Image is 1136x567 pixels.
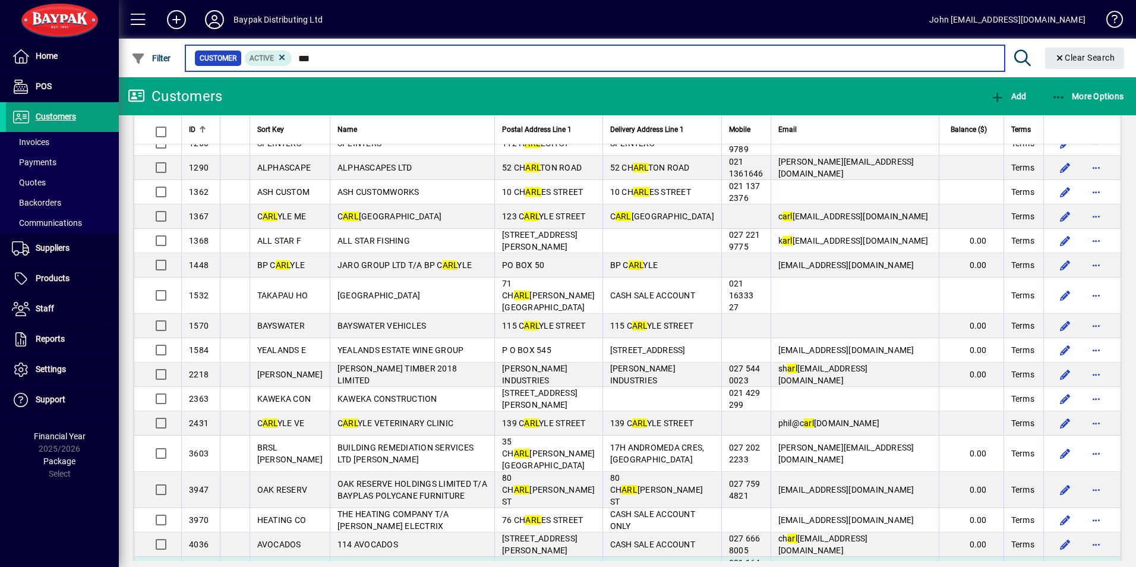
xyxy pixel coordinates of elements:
span: KAWEKA CONSTRUCTION [337,394,437,404]
td: 0.00 [939,533,1004,557]
span: [STREET_ADDRESS][PERSON_NAME] [502,534,578,555]
em: ARL [524,212,539,221]
em: ARL [524,418,539,428]
span: Terms [1011,538,1034,550]
div: Email [778,123,932,136]
em: ARL [263,418,277,428]
span: [PERSON_NAME] INDUSTRIES [502,364,567,385]
span: BRSL [PERSON_NAME] [257,443,323,464]
em: arl [787,364,797,373]
span: ALL STAR F [257,236,302,245]
a: Reports [6,325,119,354]
span: 1290 [189,163,209,172]
span: 10 CH ES STREET [502,187,583,197]
span: BUILDING REMEDIATION SERVICES LTD [PERSON_NAME] [337,443,474,464]
span: 1584 [189,345,209,355]
div: Customers [128,87,222,106]
button: Edit [1056,286,1075,305]
span: ch [EMAIL_ADDRESS][DOMAIN_NAME] [778,534,868,555]
span: Terms [1011,186,1034,198]
span: Add [990,92,1026,101]
span: Communications [12,218,82,228]
span: Suppliers [36,243,70,253]
span: 027 544 0023 [729,364,761,385]
button: Edit [1056,480,1075,499]
em: ARL [524,321,539,330]
button: More options [1087,158,1106,177]
em: ARL [616,212,632,221]
button: More options [1087,365,1106,384]
span: 027 202 2233 [729,443,761,464]
button: Clear [1045,48,1125,69]
span: OAK RESERV [257,485,308,494]
button: More options [1087,480,1106,499]
span: Sort Key [257,123,284,136]
span: C YLE VE [257,418,305,428]
span: PO BOX 50 [502,260,544,270]
em: ARL [443,260,457,270]
span: c [EMAIL_ADDRESS][DOMAIN_NAME] [778,212,929,221]
em: ARL [343,418,358,428]
em: ARL [629,260,643,270]
span: 3947 [189,485,209,494]
a: Suppliers [6,234,119,263]
span: 17H ANDROMEDA CRES, [GEOGRAPHIC_DATA] [610,443,705,464]
span: 139 C YLE STREET [502,418,586,428]
em: ARL [525,163,540,172]
span: YEALANDS E [257,345,307,355]
span: 71 CH [PERSON_NAME][GEOGRAPHIC_DATA] [502,279,595,312]
a: Backorders [6,193,119,213]
span: Balance ($) [951,123,987,136]
span: [EMAIL_ADDRESS][DOMAIN_NAME] [778,345,914,355]
span: 1570 [189,321,209,330]
button: More options [1087,341,1106,360]
em: ARL [525,187,541,197]
span: Products [36,273,70,283]
span: BP C YLE [610,260,658,270]
span: Terms [1011,289,1034,301]
button: More options [1087,134,1106,153]
span: Active [250,54,274,62]
span: Terms [1011,368,1034,380]
span: 2218 [189,370,209,379]
span: 1448 [189,260,209,270]
a: Communications [6,213,119,233]
span: 021 429 299 [729,388,761,409]
span: ALL STAR FISHING [337,236,410,245]
td: 0.00 [939,229,1004,253]
span: [PERSON_NAME][EMAIL_ADDRESS][DOMAIN_NAME] [778,443,914,464]
span: Terms [1011,448,1034,459]
td: 0.00 [939,253,1004,278]
button: Add [157,9,195,30]
em: ARL [633,187,649,197]
span: [STREET_ADDRESS][PERSON_NAME] [502,230,578,251]
span: Payments [12,157,56,167]
span: 2363 [189,394,209,404]
div: ID [189,123,213,136]
span: C YLE ME [257,212,307,221]
span: 123 C YLE STREET [502,212,586,221]
span: 021 137 2376 [729,181,761,203]
span: k [EMAIL_ADDRESS][DOMAIN_NAME] [778,236,929,245]
span: Staff [36,304,54,313]
button: More options [1087,286,1106,305]
span: Invoices [12,137,49,147]
span: BAYSWATER [257,321,305,330]
span: CASH SALE ACCOUNT [610,540,695,549]
span: 10 CH ES STREET [610,187,691,197]
span: CASH SALE ACCOUNT ONLY [610,509,695,531]
span: Terms [1011,162,1034,174]
a: Knowledge Base [1097,2,1121,41]
em: arl [782,212,793,221]
button: More options [1087,511,1106,530]
span: 115 C YLE STREET [610,321,694,330]
em: ARL [632,418,647,428]
span: Customer [200,52,236,64]
span: 52 CH TON ROAD [610,163,690,172]
span: AVOCADOS [257,540,301,549]
span: Package [43,456,75,466]
span: 1532 [189,291,209,300]
button: Edit [1056,182,1075,201]
span: ALPHASCAPES LTD [337,163,412,172]
div: Name [337,123,487,136]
